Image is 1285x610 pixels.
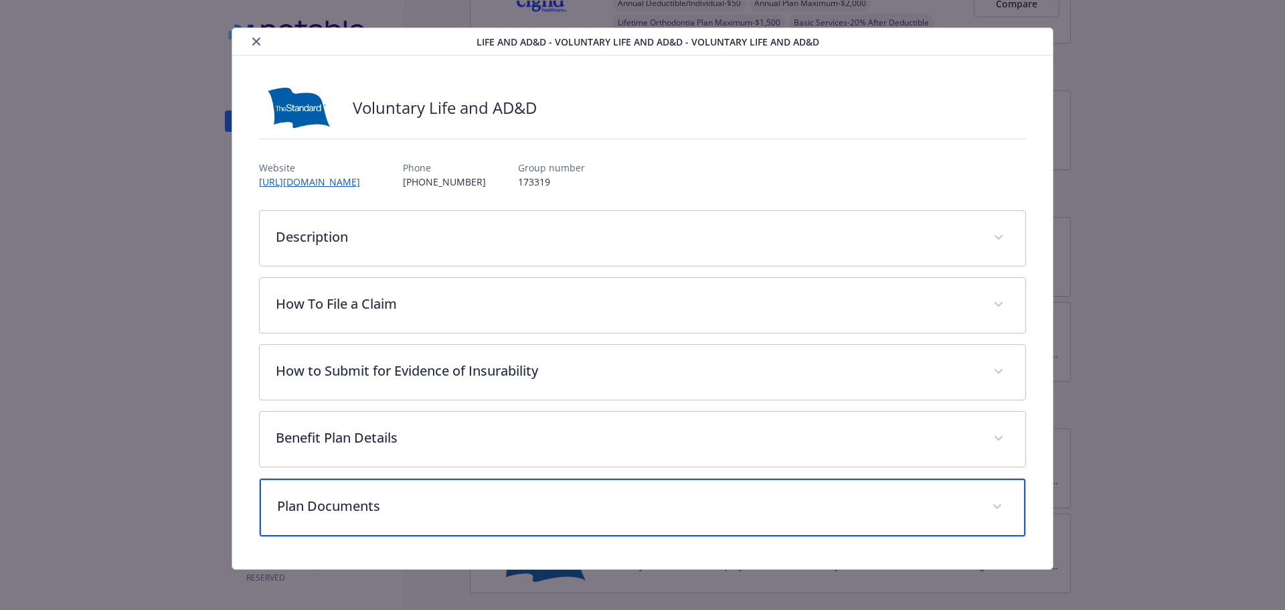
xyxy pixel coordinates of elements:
[276,294,978,314] p: How To File a Claim
[403,161,486,175] p: Phone
[518,175,585,189] p: 173319
[248,33,264,50] button: close
[259,175,371,188] a: [URL][DOMAIN_NAME]
[260,211,1026,266] div: Description
[276,227,978,247] p: Description
[259,88,339,128] img: Standard Insurance Company
[260,345,1026,400] div: How to Submit for Evidence of Insurability
[276,428,978,448] p: Benefit Plan Details
[276,361,978,381] p: How to Submit for Evidence of Insurability
[403,175,486,189] p: [PHONE_NUMBER]
[353,96,537,119] h2: Voluntary Life and AD&D
[260,278,1026,333] div: How To File a Claim
[259,161,371,175] p: Website
[128,27,1156,570] div: details for plan Life and AD&D - Voluntary Life and AD&D - Voluntary Life and AD&D
[518,161,585,175] p: Group number
[260,479,1026,536] div: Plan Documents
[477,35,819,49] span: Life and AD&D - Voluntary Life and AD&D - Voluntary Life and AD&D
[277,496,976,516] p: Plan Documents
[260,412,1026,467] div: Benefit Plan Details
